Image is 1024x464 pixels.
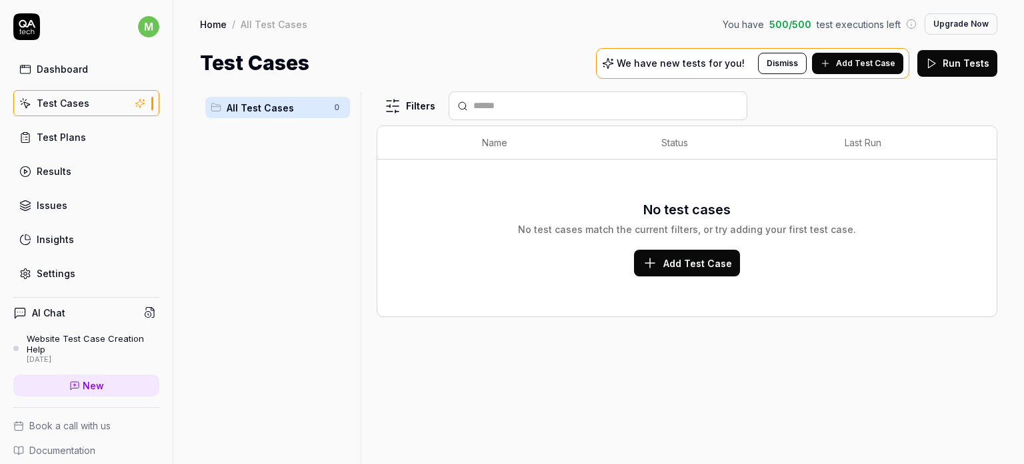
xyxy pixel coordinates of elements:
a: Book a call with us [13,419,159,433]
div: Website Test Case Creation Help [27,333,159,355]
div: Results [37,164,71,178]
a: Test Plans [13,124,159,150]
a: Insights [13,226,159,252]
a: Documentation [13,443,159,457]
a: Issues [13,192,159,218]
div: Test Plans [37,130,86,144]
span: New [83,379,104,393]
th: Status [648,126,831,160]
span: You have [723,17,764,31]
span: Book a call with us [29,419,111,433]
span: 500 / 500 [769,17,811,31]
th: Name [469,126,647,160]
a: Website Test Case Creation Help[DATE] [13,333,159,364]
span: Add Test Case [836,57,895,69]
h4: AI Chat [32,306,65,320]
div: Insights [37,232,74,246]
a: Results [13,158,159,184]
div: Issues [37,198,67,212]
button: Dismiss [758,53,807,74]
button: Add Test Case [812,53,903,74]
button: m [138,13,159,40]
h3: No test cases [643,200,731,220]
a: Test Cases [13,90,159,116]
span: Add Test Case [663,256,732,270]
a: New [13,375,159,397]
div: Test Cases [37,96,89,110]
button: Upgrade Now [925,13,997,35]
span: m [138,16,159,37]
button: Add Test Case [634,250,740,276]
span: 0 [329,99,345,115]
a: Settings [13,260,159,286]
a: Home [200,17,227,31]
button: Filters [377,93,443,120]
h1: Test Cases [200,48,309,78]
div: Dashboard [37,62,88,76]
div: / [232,17,235,31]
span: test executions left [817,17,901,31]
div: Settings [37,266,75,280]
div: No test cases match the current filters, or try adding your first test case. [518,222,856,236]
span: Documentation [29,443,95,457]
span: All Test Cases [227,101,326,115]
p: We have new tests for you! [617,59,745,68]
th: Last Run [831,126,970,160]
div: All Test Cases [241,17,307,31]
button: Run Tests [917,50,997,77]
a: Dashboard [13,56,159,82]
div: [DATE] [27,355,159,365]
